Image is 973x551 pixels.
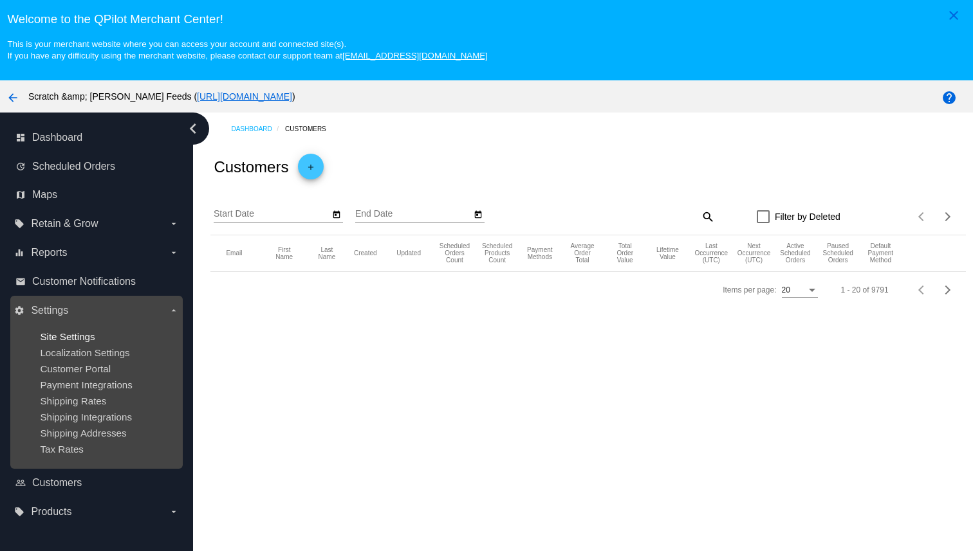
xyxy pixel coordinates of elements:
button: Change sorting for UpdatedUtc [396,249,421,257]
button: Open calendar [471,207,485,221]
a: Payment Integrations [40,379,133,390]
i: chevron_left [183,118,203,139]
a: update Scheduled Orders [15,156,179,177]
button: Change sorting for DefaultPaymentMethod [865,242,896,264]
button: Change sorting for TotalScheduledOrdersCount [439,242,470,264]
i: people_outline [15,478,26,488]
a: map Maps [15,185,179,205]
mat-icon: arrow_back [5,90,21,105]
i: equalizer [14,248,24,258]
a: Dashboard [231,119,285,139]
span: Products [31,506,71,518]
a: [URL][DOMAIN_NAME] [197,91,292,102]
mat-select: Items per page: [782,286,818,295]
mat-icon: close [946,8,961,23]
span: Maps [32,189,57,201]
button: Change sorting for TotalScheduledOrderValue [609,242,640,264]
i: arrow_drop_down [169,507,179,517]
button: Change sorting for Email [226,249,242,257]
a: Customer Portal [40,363,111,374]
a: Shipping Integrations [40,411,132,422]
i: arrow_drop_down [169,248,179,258]
i: local_offer [14,507,24,517]
span: Reports [31,247,67,258]
button: Previous page [909,204,935,230]
span: Settings [31,305,68,316]
button: Change sorting for CreatedUtc [354,249,377,257]
a: email Customer Notifications [15,271,179,292]
button: Change sorting for LastScheduledOrderOccurrenceUtc [694,242,728,264]
mat-icon: add [303,163,319,178]
i: email [15,276,26,287]
mat-icon: help [941,90,957,105]
span: 20 [782,285,790,294]
button: Change sorting for ScheduledOrderLTV [652,246,683,260]
div: Items per page: [723,285,776,294]
i: dashboard [15,132,26,143]
input: Start Date [214,209,329,219]
span: Filter by Deleted [775,209,840,224]
button: Change sorting for NextScheduledOrderOccurrenceUtc [737,242,771,264]
button: Change sorting for FirstName [269,246,300,260]
a: Site Settings [40,331,95,342]
button: Change sorting for PaymentMethodsCount [524,246,555,260]
i: update [15,161,26,172]
button: Change sorting for ActiveScheduledOrdersCount [780,242,811,264]
i: map [15,190,26,200]
span: Customers [32,477,82,489]
button: Change sorting for PausedScheduledOrdersCount [822,242,853,264]
i: settings [14,305,24,316]
a: [EMAIL_ADDRESS][DOMAIN_NAME] [342,51,488,60]
button: Next page [935,277,961,303]
i: local_offer [14,219,24,229]
i: arrow_drop_down [169,305,179,316]
a: dashboard Dashboard [15,127,179,148]
small: This is your merchant website where you can access your account and connected site(s). If you hav... [7,39,487,60]
button: Change sorting for AverageScheduledOrderTotal [567,242,598,264]
input: End Date [355,209,471,219]
a: people_outline Customers [15,473,179,493]
a: Tax Rates [40,444,84,455]
span: Scheduled Orders [32,161,115,172]
span: Scratch &amp; [PERSON_NAME] Feeds ( ) [28,91,295,102]
button: Change sorting for TotalProductsScheduledCount [482,242,513,264]
a: Shipping Rates [40,395,106,406]
h2: Customers [214,158,288,176]
mat-icon: search [700,206,715,226]
span: Dashboard [32,132,82,143]
span: Retain & Grow [31,218,98,230]
button: Next page [935,204,961,230]
h3: Welcome to the QPilot Merchant Center! [7,12,965,26]
a: Shipping Addresses [40,428,126,438]
button: Open calendar [329,207,343,221]
button: Previous page [909,277,935,303]
a: Localization Settings [40,347,129,358]
a: Customers [285,119,337,139]
span: Customer Notifications [32,276,136,287]
button: Change sorting for LastName [311,246,342,260]
div: 1 - 20 of 9791 [841,285,889,294]
i: arrow_drop_down [169,219,179,229]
